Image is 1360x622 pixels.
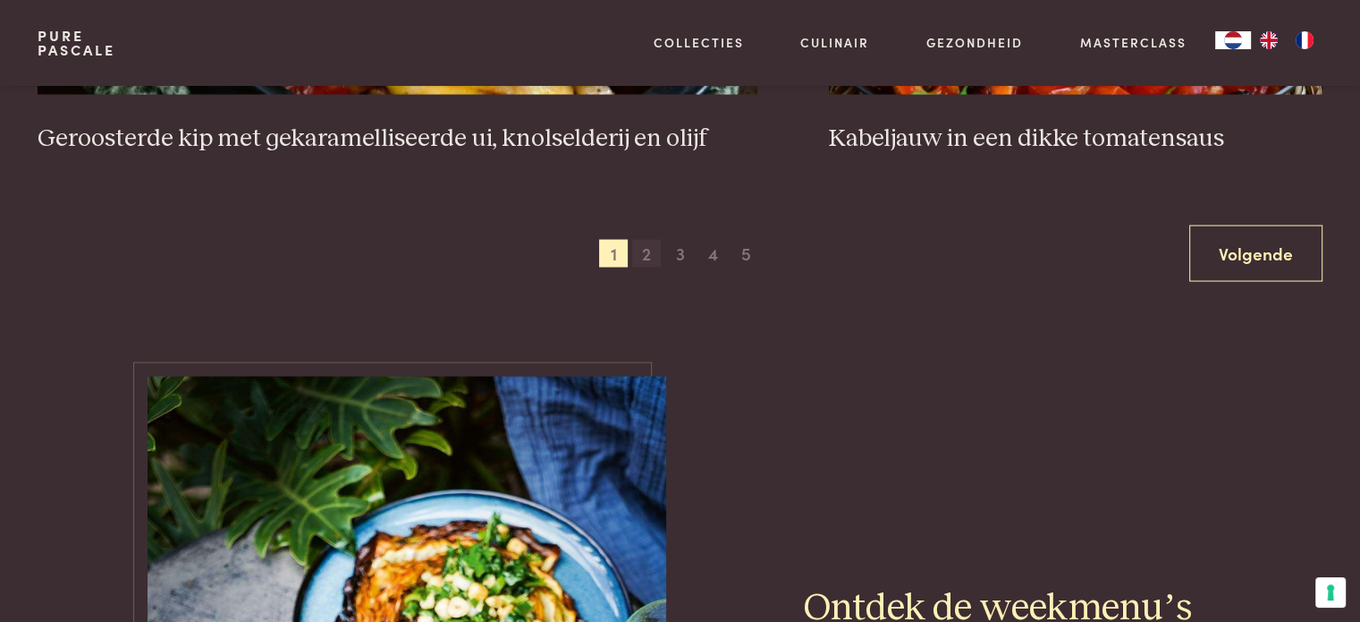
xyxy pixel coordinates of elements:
[1080,33,1187,52] a: Masterclass
[699,240,728,268] span: 4
[926,33,1023,52] a: Gezondheid
[1215,31,1251,49] div: Language
[38,29,115,57] a: PurePascale
[599,240,628,268] span: 1
[1287,31,1322,49] a: FR
[654,33,744,52] a: Collecties
[829,124,1322,155] h3: Kabeljauw in een dikke tomatensaus
[1215,31,1322,49] aside: Language selected: Nederlands
[1189,226,1322,282] a: Volgende
[38,124,757,155] h3: Geroosterde kip met gekaramelliseerde ui, knolselderij en olijf
[1251,31,1322,49] ul: Language list
[1215,31,1251,49] a: NL
[666,240,695,268] span: 3
[632,240,661,268] span: 2
[800,33,869,52] a: Culinair
[1251,31,1287,49] a: EN
[732,240,761,268] span: 5
[1315,577,1346,608] button: Uw voorkeuren voor toestemming voor trackingtechnologieën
